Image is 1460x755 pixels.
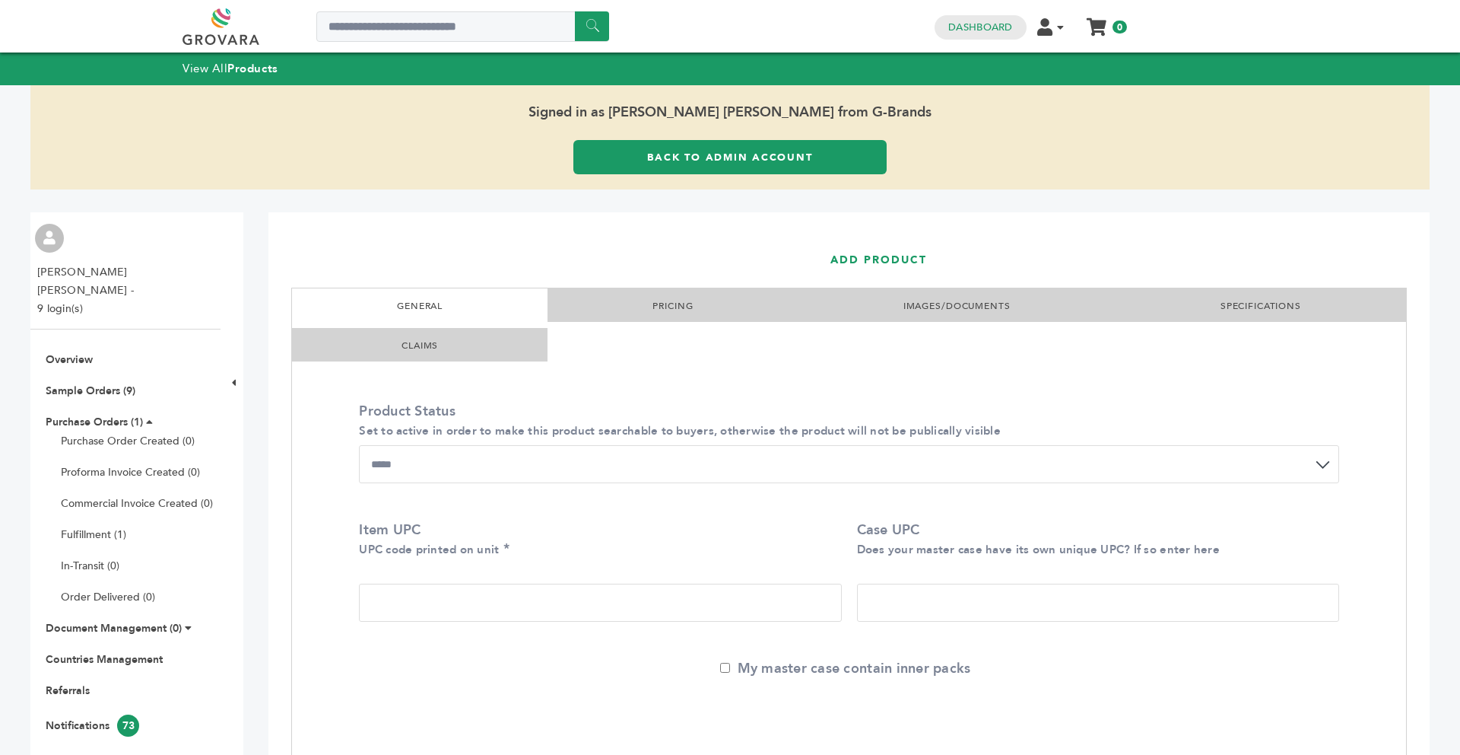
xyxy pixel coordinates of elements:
a: My Cart [1088,14,1106,30]
a: Document Management (0) [46,621,182,636]
li: [PERSON_NAME] [PERSON_NAME] - 9 login(s) [37,263,216,318]
img: profile.png [35,224,64,253]
small: Set to active in order to make this product searchable to buyers, otherwise the product will not ... [359,423,1001,438]
label: My master case contain inner packs [720,659,971,678]
input: My master case contain inner packs [720,663,730,673]
a: Purchase Orders (1) [46,415,143,429]
strong: Products [227,61,278,76]
a: Order Delivered (0) [61,590,155,604]
span: 0 [1112,21,1127,33]
a: Sample Orders (9) [46,384,135,398]
h1: ADD PRODUCT [830,232,1389,288]
span: 73 [117,715,139,737]
a: IMAGES/DOCUMENTS [903,300,1011,312]
a: Dashboard [948,21,1012,34]
span: Signed in as [PERSON_NAME] [PERSON_NAME] from G-Brands [30,85,1430,140]
a: Notifications73 [46,718,139,733]
small: UPC code printed on unit [359,542,499,557]
a: Proforma Invoice Created (0) [61,465,200,479]
a: Overview [46,352,93,367]
a: Countries Management [46,652,163,667]
a: Referrals [46,683,90,698]
a: View AllProducts [182,61,278,76]
label: Case UPC [857,521,1331,559]
a: In-Transit (0) [61,559,119,573]
a: GENERAL [397,300,443,312]
label: Product Status [359,402,1331,440]
a: Fulfillment (1) [61,527,126,542]
a: Back to Admin Account [573,140,887,174]
a: SPECIFICATIONS [1220,300,1301,312]
label: Item UPC [359,521,833,559]
a: Purchase Order Created (0) [61,434,195,448]
a: PRICING [652,300,693,312]
small: Does your master case have its own unique UPC? If so enter here [857,542,1220,557]
a: CLAIMS [401,339,438,352]
input: Search a product or brand... [316,11,609,42]
a: Commercial Invoice Created (0) [61,496,213,511]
